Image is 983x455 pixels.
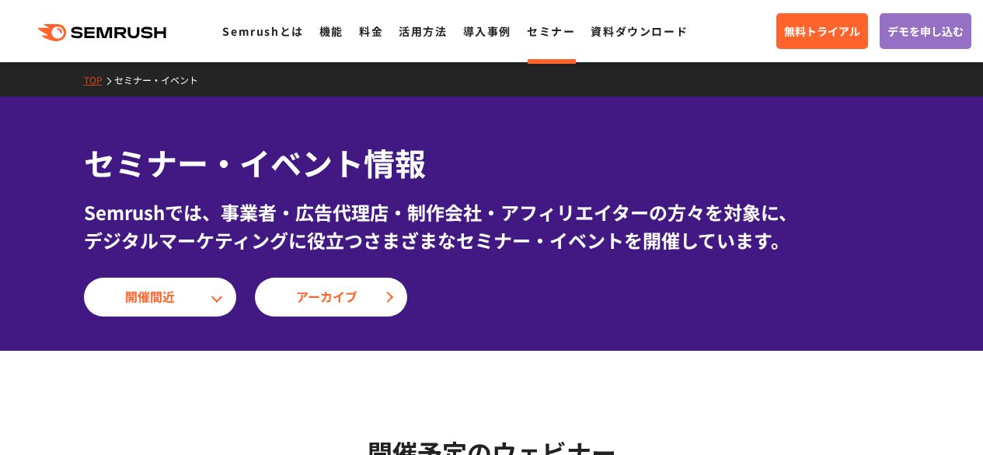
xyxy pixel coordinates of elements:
a: 資料ダウンロード [591,23,688,39]
a: デモを申し込む [880,13,971,49]
span: 無料トライアル [784,23,860,40]
a: セミナー・イベント [114,73,210,86]
a: セミナー [527,23,575,39]
a: 料金 [359,23,383,39]
a: アーカイブ [255,278,407,317]
h1: セミナー・イベント情報 [84,140,900,186]
span: デモを申し込む [887,23,964,40]
a: 開催間近 [84,278,236,317]
a: 機能 [319,23,343,39]
a: Semrushとは [222,23,303,39]
span: 開催間近 [125,287,195,307]
span: アーカイブ [296,287,366,307]
a: 無料トライアル [776,13,868,49]
a: 導入事例 [463,23,511,39]
div: Semrushでは、事業者・広告代理店・制作会社・アフィリエイターの方々を対象に、 デジタルマーケティングに役立つさまざまなセミナー・イベントを開催しています。 [84,198,900,254]
a: TOP [84,73,114,86]
a: 活用方法 [399,23,447,39]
